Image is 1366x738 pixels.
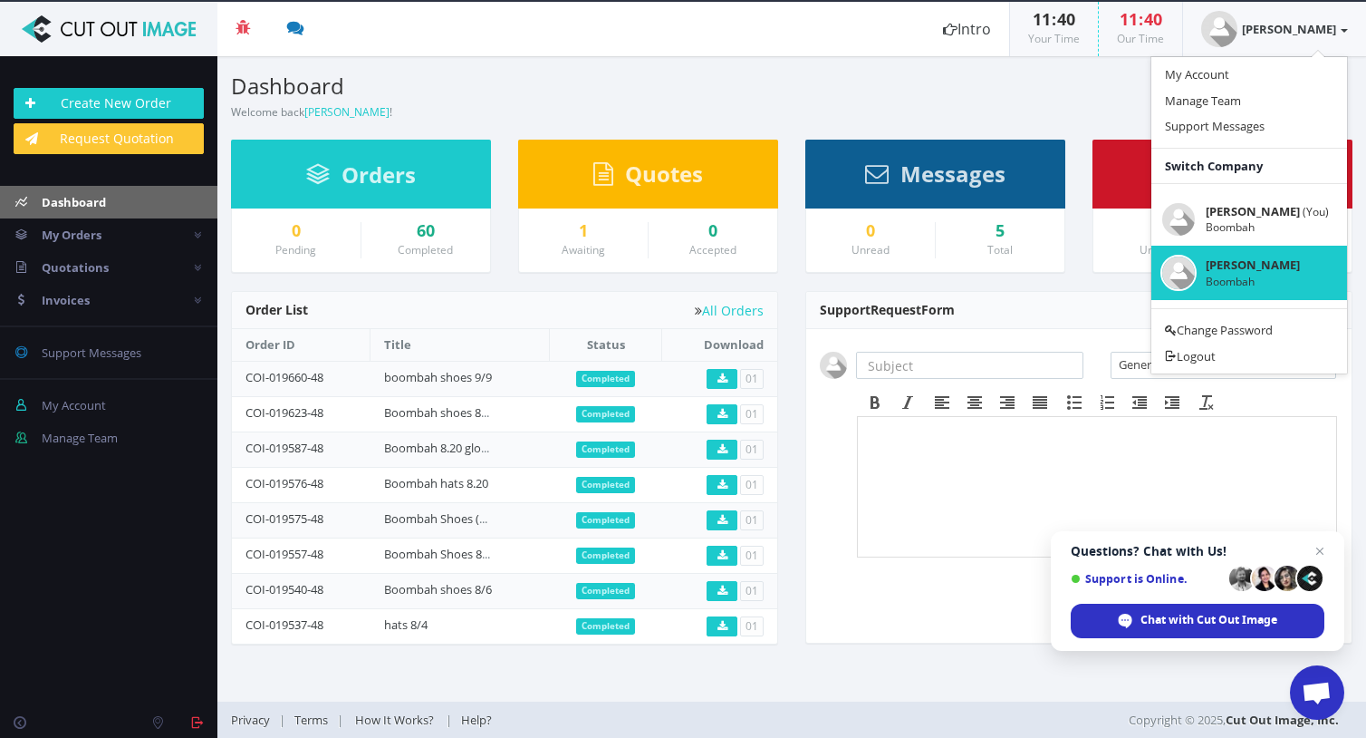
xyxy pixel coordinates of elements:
span: Request [871,301,921,318]
small: Total [987,242,1013,257]
a: [PERSON_NAME] Boombah [1151,246,1347,300]
span: Completed [576,442,635,458]
input: Subject [856,352,1083,379]
small: Pending [275,242,316,257]
span: Quotations [42,259,109,276]
a: 0 [245,222,347,240]
div: Increase indent [1156,391,1188,414]
div: Align left [926,391,958,414]
span: Manage Team [42,430,118,446]
div: Justify [1024,391,1056,414]
strong: [PERSON_NAME] [1206,203,1300,219]
a: 0 [662,222,765,240]
a: Manage Team [1151,88,1347,114]
a: My Account [1151,62,1347,88]
div: 5 [949,222,1052,240]
a: Help? [452,712,501,728]
small: Boombah [1206,219,1329,235]
div: Italic [891,391,924,414]
div: Align right [991,391,1024,414]
a: COI-019576-48 [245,475,323,491]
a: Support Messages [1151,113,1347,140]
a: Boombah shoes 8/6 [384,581,492,597]
th: Title [370,329,550,361]
div: Chat with Cut Out Image [1071,604,1324,638]
a: 1 [533,222,634,240]
span: 40 [1057,8,1075,30]
a: All Orders [695,304,764,317]
img: timthumb.php [1201,11,1237,47]
a: Boombah 8.20 gloves [384,440,499,456]
a: Orders [306,170,416,187]
span: : [1138,8,1144,30]
a: 60 [375,222,477,240]
a: Cut Out Image, Inc. [1226,712,1339,728]
span: Messages [900,159,1005,189]
strong: [PERSON_NAME] [1206,257,1300,273]
a: Boombah shoes 8/26 [384,404,498,421]
small: Awaiting [562,242,605,257]
th: Status [549,329,662,361]
span: Completed [576,583,635,599]
a: Request Quotation [14,123,204,154]
span: 40 [1144,8,1162,30]
a: Privacy [231,712,279,728]
span: Completed [576,477,635,493]
a: [PERSON_NAME] (You) Boombah [1151,192,1347,247]
iframe: Rich Text Area. Press ALT-F9 for menu. Press ALT-F10 for toolbar. Press ALT-0 for help [858,417,1336,557]
span: Support is Online. [1071,572,1223,586]
li: Switch Company [1151,157,1347,175]
span: Completed [576,371,635,387]
span: Orders [341,160,416,189]
a: COI-019660-48 [245,369,323,385]
span: General Query [1119,353,1312,376]
small: Unread [851,242,890,257]
span: Questions? Chat with Us! [1071,544,1324,558]
a: Create New Order [14,88,204,119]
span: Copyright © 2025, [1129,711,1339,729]
div: 1 [1107,222,1208,240]
a: hats 8/4 [384,617,428,633]
div: | | | [231,702,978,738]
a: COI-019540-48 [245,581,323,597]
span: Completed [576,548,635,564]
small: Boombah [1206,274,1329,289]
div: Clear formatting [1190,391,1223,414]
span: How It Works? [355,712,434,728]
a: [PERSON_NAME] [304,104,390,120]
span: Order List [245,301,308,318]
th: Download [662,329,777,361]
div: Decrease indent [1123,391,1156,414]
a: boombah shoes 9/9 [384,369,492,385]
a: 0 [820,222,921,240]
a: How It Works? [343,712,446,728]
a: COI-019575-48 [245,510,323,527]
a: Quotes [593,170,703,186]
span: Completed [576,512,635,529]
img: user_default.jpg [820,352,847,379]
small: Our Time [1117,31,1164,46]
a: COI-019537-48 [245,617,323,633]
span: : [1051,8,1057,30]
img: user_default.jpg [1162,203,1195,236]
span: Close chat [1309,540,1331,562]
span: Dashboard [42,194,106,210]
a: Boombah hats 8.20 [384,475,488,491]
a: [PERSON_NAME] [1183,2,1366,56]
small: Welcome back ! [231,104,392,120]
a: Logout [1151,344,1347,370]
span: Support Form [820,301,955,318]
small: Completed [398,242,453,257]
a: COI-019623-48 [245,404,323,421]
span: 11 [1033,8,1051,30]
a: Intro [925,2,1009,56]
strong: [PERSON_NAME] [1242,21,1336,37]
span: Chat with Cut Out Image [1140,612,1277,628]
span: Support Messages [42,345,141,361]
span: My Account [42,397,106,413]
a: Boombah Shoes (8.19) [384,510,505,527]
